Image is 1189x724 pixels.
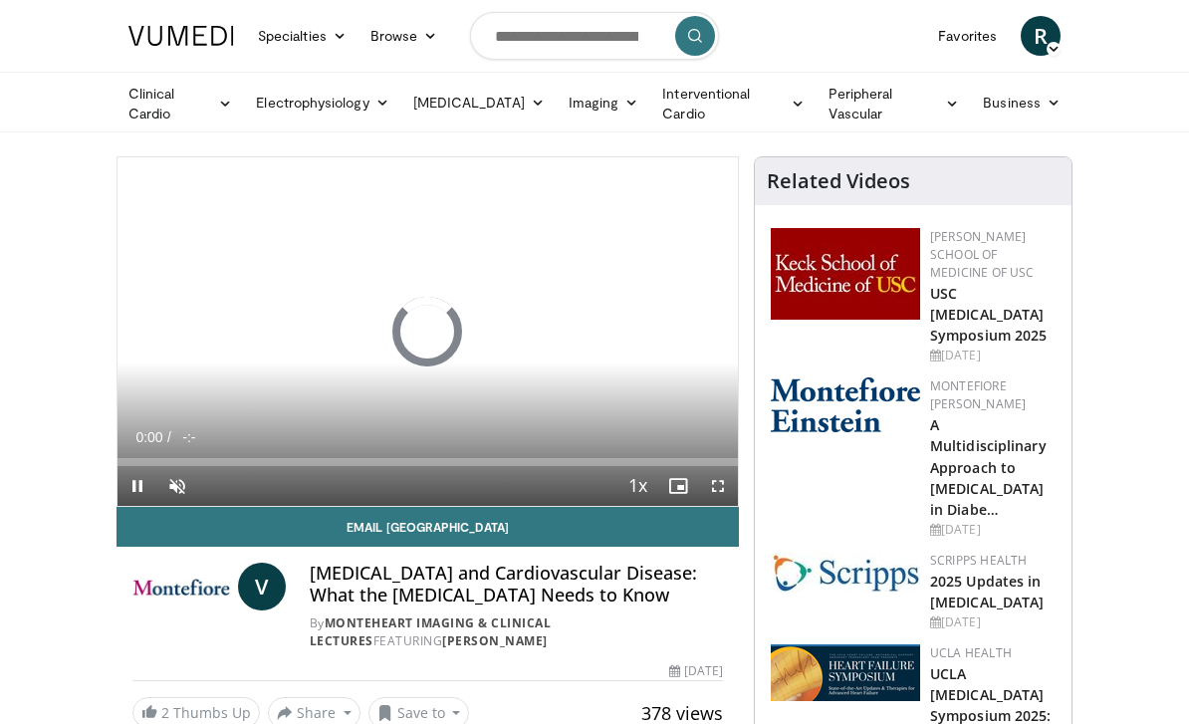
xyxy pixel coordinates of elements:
button: Pause [118,466,157,506]
img: VuMedi Logo [128,26,234,46]
a: A Multidisciplinary Approach to [MEDICAL_DATA] in Diabe… [930,415,1047,518]
a: Browse [358,16,450,56]
h4: Related Videos [767,169,910,193]
div: By FEATURING [310,614,723,650]
span: 0:00 [135,429,162,445]
div: [DATE] [930,613,1056,631]
span: / [167,429,171,445]
h4: [MEDICAL_DATA] and Cardiovascular Disease: What the [MEDICAL_DATA] Needs to Know [310,563,723,605]
a: R [1021,16,1061,56]
div: [DATE] [930,521,1056,539]
a: Favorites [926,16,1009,56]
a: USC [MEDICAL_DATA] Symposium 2025 [930,284,1047,345]
a: V [238,563,286,610]
img: MonteHeart Imaging & Clinical Lectures [132,563,230,610]
img: b0142b4c-93a1-4b58-8f91-5265c282693c.png.150x105_q85_autocrop_double_scale_upscale_version-0.2.png [771,377,920,432]
div: Progress Bar [118,458,738,466]
span: -:- [182,429,195,445]
a: UCLA Health [930,644,1012,661]
button: Enable picture-in-picture mode [658,466,698,506]
a: Electrophysiology [244,83,400,122]
button: Fullscreen [698,466,738,506]
a: Business [971,83,1072,122]
a: Specialties [246,16,358,56]
a: [PERSON_NAME] [442,632,548,649]
img: 7b941f1f-d101-407a-8bfa-07bd47db01ba.png.150x105_q85_autocrop_double_scale_upscale_version-0.2.jpg [771,228,920,320]
a: MonteHeart Imaging & Clinical Lectures [310,614,552,649]
a: Clinical Cardio [117,84,244,123]
span: 2 [161,703,169,722]
img: c9f2b0b7-b02a-4276-a72a-b0cbb4230bc1.jpg.150x105_q85_autocrop_double_scale_upscale_version-0.2.jpg [771,552,920,593]
div: [DATE] [930,347,1056,364]
a: 2025 Updates in [MEDICAL_DATA] [930,572,1044,611]
input: Search topics, interventions [470,12,719,60]
a: Scripps Health [930,552,1027,569]
div: [DATE] [669,662,723,680]
a: Peripheral Vascular [817,84,971,123]
video-js: Video Player [118,157,738,506]
button: Playback Rate [618,466,658,506]
a: Montefiore [PERSON_NAME] [930,377,1026,412]
img: 0682476d-9aca-4ba2-9755-3b180e8401f5.png.150x105_q85_autocrop_double_scale_upscale_version-0.2.png [771,644,920,701]
a: Imaging [557,83,651,122]
button: Unmute [157,466,197,506]
a: Email [GEOGRAPHIC_DATA] [117,507,739,547]
a: [PERSON_NAME] School of Medicine of USC [930,228,1035,281]
a: [MEDICAL_DATA] [401,83,557,122]
a: Interventional Cardio [650,84,817,123]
